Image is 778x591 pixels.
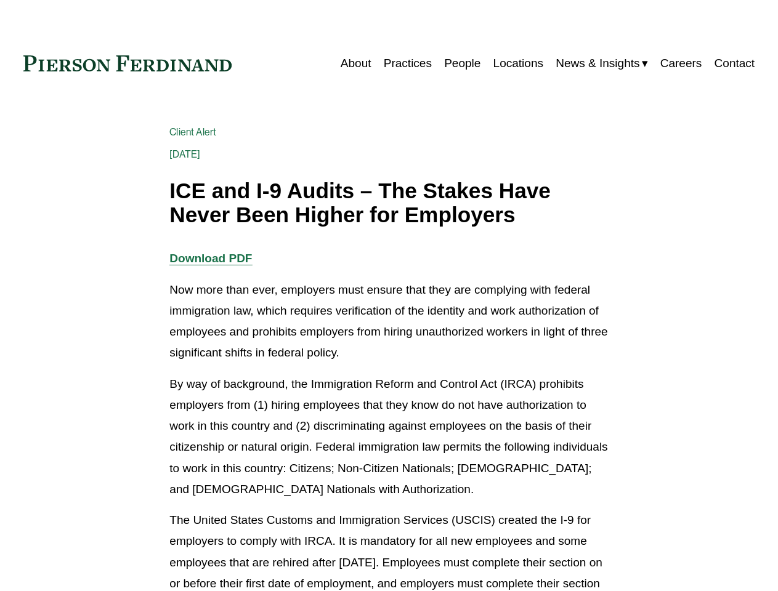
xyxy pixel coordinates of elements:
a: About [341,52,371,75]
span: News & Insights [556,53,639,74]
a: Client Alert [169,126,216,138]
a: folder dropdown [556,52,647,75]
a: Download PDF [169,252,252,265]
span: [DATE] [169,148,200,160]
h1: ICE and I-9 Audits – The Stakes Have Never Been Higher for Employers [169,179,608,227]
p: By way of background, the Immigration Reform and Control Act (IRCA) prohibits employers from (1) ... [169,374,608,501]
p: Now more than ever, employers must ensure that they are complying with federal immigration law, w... [169,279,608,364]
a: People [444,52,480,75]
a: Practices [384,52,432,75]
a: Locations [493,52,543,75]
a: Contact [715,52,755,75]
a: Careers [660,52,702,75]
